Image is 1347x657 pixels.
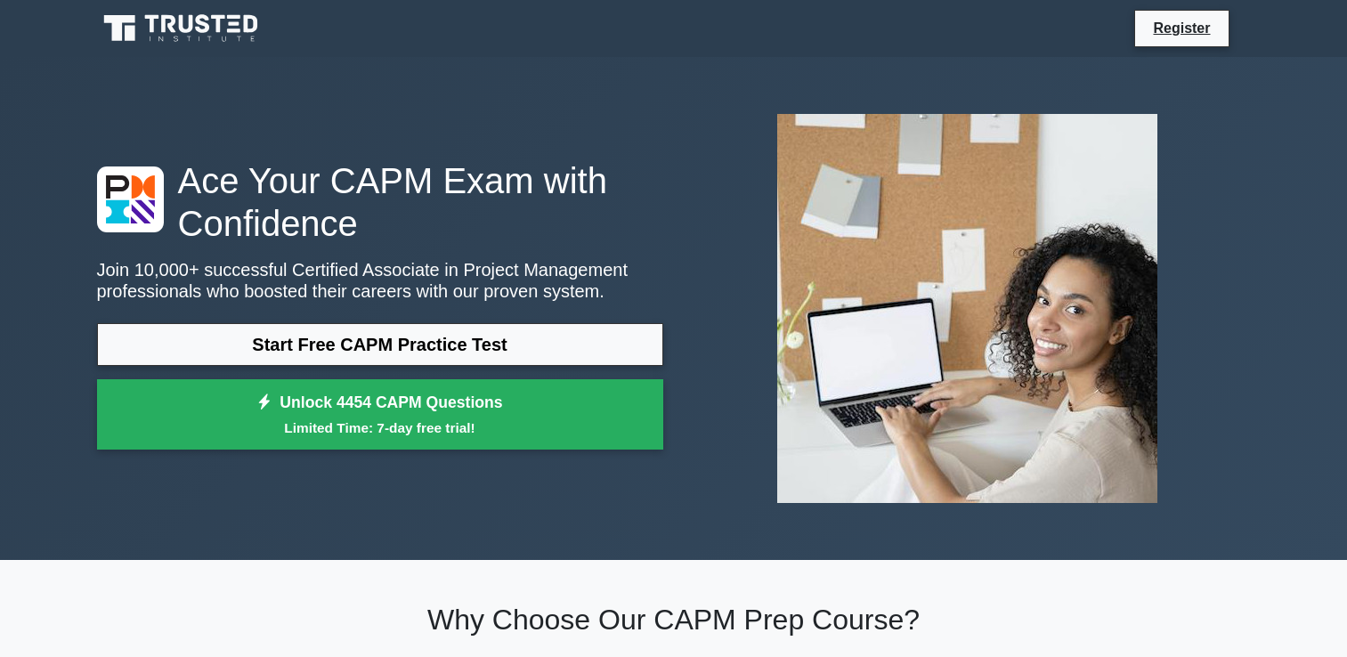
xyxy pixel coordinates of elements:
[97,159,663,245] h1: Ace Your CAPM Exam with Confidence
[119,418,641,438] small: Limited Time: 7-day free trial!
[1142,17,1221,39] a: Register
[97,379,663,450] a: Unlock 4454 CAPM QuestionsLimited Time: 7-day free trial!
[97,259,663,302] p: Join 10,000+ successful Certified Associate in Project Management professionals who boosted their...
[97,603,1251,637] h2: Why Choose Our CAPM Prep Course?
[97,323,663,366] a: Start Free CAPM Practice Test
